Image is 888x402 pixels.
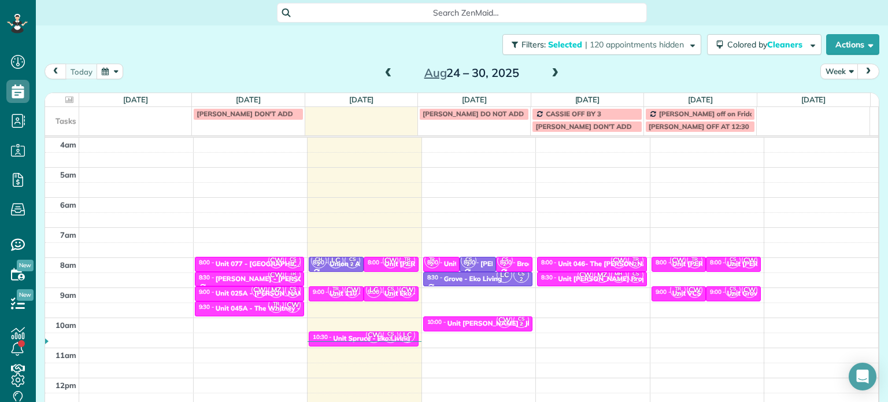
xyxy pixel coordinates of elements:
span: CW [285,297,301,313]
span: 4am [60,140,76,149]
a: [DATE] [349,95,374,104]
div: Unit 045A - The Whitney - Capital [216,304,325,312]
small: 2 [671,289,685,300]
span: Filters: [521,39,546,50]
small: 2 [383,334,398,345]
span: [PERSON_NAME] OFF AT 12:30 [649,122,749,131]
small: 2 [514,274,528,285]
span: LC [497,267,512,283]
small: 2 [498,259,512,270]
small: 2 [461,259,476,270]
span: 12pm [55,381,76,390]
span: CW [742,282,757,298]
span: Selected [548,39,583,50]
span: CW [383,253,398,268]
span: [PERSON_NAME] off on Fridays [659,109,761,118]
span: LC [399,327,415,343]
span: 6am [60,200,76,209]
a: [DATE] [575,95,600,104]
span: | 120 appointments hidden [585,39,684,50]
span: CW [687,282,702,298]
small: 2 [328,289,343,300]
button: Colored byCleaners [707,34,822,55]
span: CW [611,253,627,268]
span: [PERSON_NAME] DON'T ADD [197,109,293,118]
div: Unit [PERSON_NAME] - Jle [447,319,533,327]
span: [PERSON_NAME] DON'T ADD [535,122,631,131]
div: Grove - Eko Living [444,275,502,283]
span: LC [328,253,343,268]
small: 2 [628,259,643,270]
button: Filters: Selected | 120 appointments hidden [502,34,701,55]
small: 2 [286,274,300,285]
div: Unit 046- The [PERSON_NAME] - Capital [558,260,689,268]
span: 8am [60,260,76,270]
span: CW [366,327,382,343]
span: 7am [60,230,76,239]
span: Cleaners [767,39,804,50]
span: CW [578,267,593,283]
small: 2 [726,259,740,270]
button: today [65,64,98,79]
span: LC [366,282,382,298]
small: 2 [400,259,415,270]
span: Colored by [727,39,806,50]
button: Actions [826,34,879,55]
span: CW [497,312,512,328]
span: MZ [268,282,284,298]
small: 2 [269,304,283,315]
button: Week [820,64,859,79]
small: 2 [286,259,300,270]
a: [DATE] [123,95,148,104]
span: CW [268,253,284,268]
h2: 24 – 30, 2025 [399,67,544,79]
div: Unit Spruce - Eko Living [333,334,410,342]
div: Unit 025A - [PERSON_NAME] Court - Capital [216,289,360,297]
a: Filters: Selected | 120 appointments hidden [497,34,701,55]
small: 2 [726,289,740,300]
span: [PERSON_NAME] DO NOT ADD [423,109,524,118]
small: 2 [514,319,528,330]
small: 2 [628,274,643,285]
small: 2 [312,259,326,270]
span: Aug [424,65,447,80]
span: CW [742,253,757,268]
span: 5am [60,170,76,179]
a: [DATE] [688,95,713,104]
small: 2 [345,259,360,270]
small: 2 [286,289,300,300]
small: 3 [612,274,626,285]
div: [PERSON_NAME] - [PERSON_NAME] Violin [216,275,354,283]
small: 2 [383,289,398,300]
span: New [17,260,34,271]
a: [DATE] [801,95,826,104]
span: 11am [55,351,76,360]
span: New [17,289,34,301]
span: CW [670,253,686,268]
small: 2 [425,259,439,270]
span: 10am [55,320,76,330]
a: [DATE] [462,95,487,104]
button: next [857,64,879,79]
span: CW [251,282,267,298]
span: CW [268,267,284,283]
span: CW [345,282,360,298]
div: Open Intercom Messenger [849,363,876,390]
span: CASSIE OFF BY 3 [546,109,601,118]
span: 9am [60,290,76,300]
div: Unit 077 - [GEOGRAPHIC_DATA] 13 - Capital [216,260,360,268]
div: Unit [PERSON_NAME] Property Management [558,275,703,283]
span: MZ [594,267,610,283]
span: CW [399,282,415,298]
button: prev [45,64,66,79]
a: [DATE] [236,95,261,104]
small: 2 [687,259,702,270]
